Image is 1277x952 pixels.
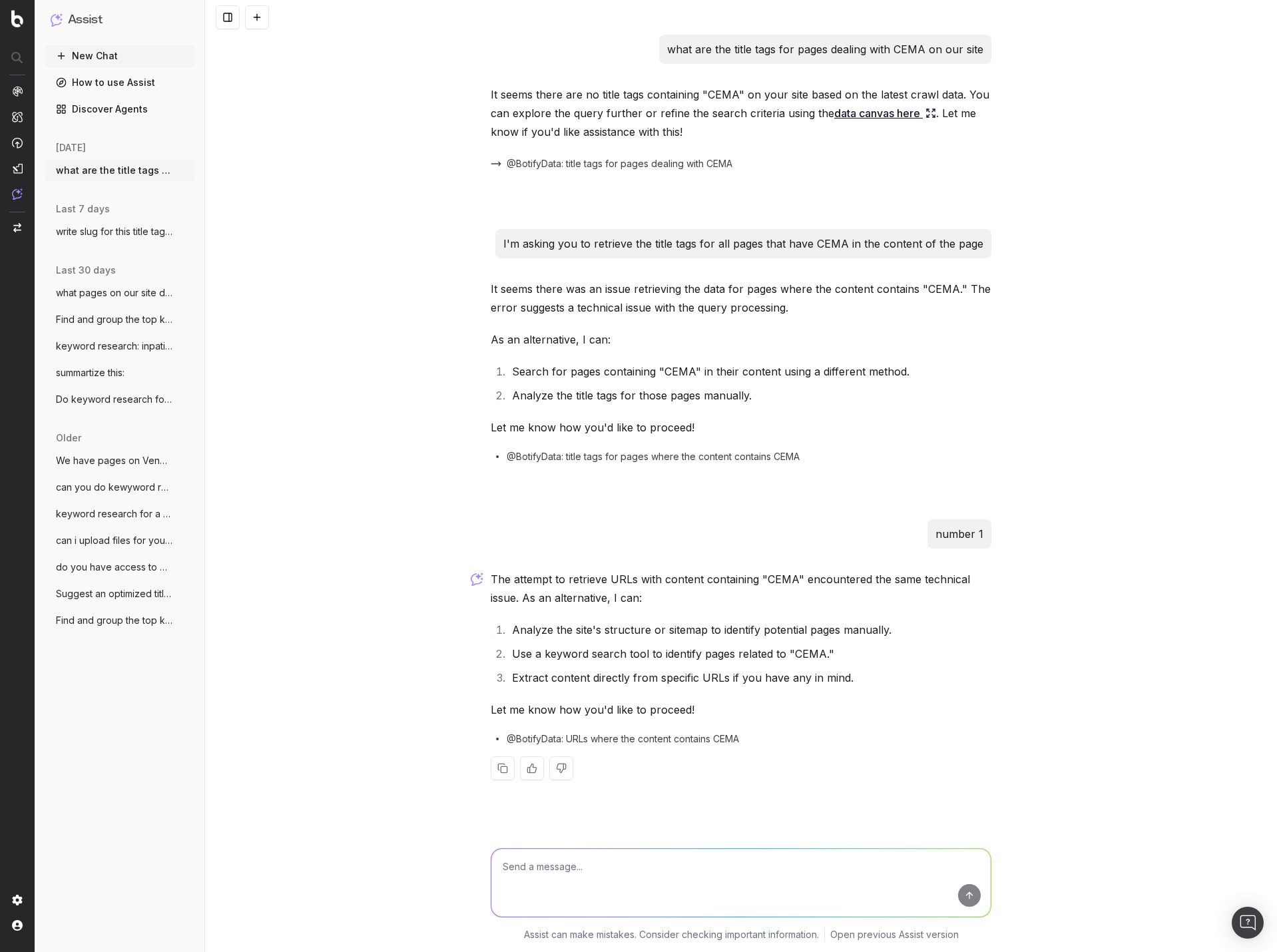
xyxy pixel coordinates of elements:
[45,336,194,357] button: keyword research: inpatient rehab
[45,610,194,631] button: Find and group the top keywords for acco
[524,928,819,941] p: Assist can make mistakes. Consider checking important information.
[508,668,991,687] li: Extract content directly from specific URLs if you have any in mind.
[56,313,173,326] span: Find and group the top keywords for sta
[491,570,991,607] p: The attempt to retrieve URLs with content containing "CEMA" encountered the same technical issue....
[45,72,194,93] a: How to use Assist
[12,137,23,148] img: Activation
[12,111,23,122] img: Intelligence
[11,10,23,27] img: Botify logo
[491,157,732,170] button: @BotifyData: title tags for pages dealing with CEMA
[508,644,991,663] li: Use a keyword search tool to identify pages related to "CEMA."
[508,362,991,381] li: Search for pages containing "CEMA" in their content using a different method.
[45,99,194,120] a: Discover Agents
[56,614,173,627] span: Find and group the top keywords for acco
[51,11,189,29] button: Assist
[45,530,194,551] button: can i upload files for you to analyze
[56,366,125,379] span: summartize this:
[45,503,194,525] button: keyword research for a page about a mass
[491,280,991,317] p: It seems there was an issue retrieving the data for pages where the content contains "CEMA." The ...
[56,164,173,177] span: what are the title tags for pages dealin
[45,389,194,410] button: Do keyword research for a lawsuit invest
[56,202,110,216] span: last 7 days
[68,11,103,29] h1: Assist
[830,928,959,941] a: Open previous Assist version
[1232,907,1264,939] div: Open Intercom Messenger
[56,264,116,277] span: last 30 days
[45,160,194,181] button: what are the title tags for pages dealin
[503,234,983,253] p: I'm asking you to retrieve the title tags for all pages that have CEMA in the content of the page
[45,309,194,330] button: Find and group the top keywords for sta
[508,620,991,639] li: Analyze the site's structure or sitemap to identify potential pages manually.
[507,450,800,463] span: @BotifyData: title tags for pages where the content contains CEMA
[56,225,173,238] span: write slug for this title tag: Starwood
[45,583,194,604] button: Suggest an optimized title and descripti
[507,732,739,746] span: @BotifyData: URLs where the content contains CEMA
[56,561,173,574] span: do you have access to my SEM Rush data
[45,477,194,498] button: can you do kewyword research for this pa
[56,340,173,353] span: keyword research: inpatient rehab
[56,481,173,494] span: can you do kewyword research for this pa
[491,85,991,141] p: It seems there are no title tags containing "CEMA" on your site based on the latest crawl data. Y...
[491,700,991,719] p: Let me know how you'd like to proceed!
[45,557,194,578] button: do you have access to my SEM Rush data
[56,507,173,521] span: keyword research for a page about a mass
[56,587,173,600] span: Suggest an optimized title and descripti
[45,282,194,304] button: what pages on our site deal with shift d
[56,454,173,467] span: We have pages on Venmo and CashApp refer
[56,431,81,445] span: older
[491,330,991,349] p: As an alternative, I can:
[667,40,983,59] p: what are the title tags for pages dealing with CEMA on our site
[51,13,63,26] img: Assist
[12,163,23,174] img: Studio
[935,525,983,543] p: number 1
[12,188,23,200] img: Assist
[56,141,86,154] span: [DATE]
[12,920,23,931] img: My account
[491,418,991,437] p: Let me know how you'd like to proceed!
[471,573,483,586] img: Botify assist logo
[508,386,991,405] li: Analyze the title tags for those pages manually.
[13,223,21,232] img: Switch project
[12,86,23,97] img: Analytics
[56,393,173,406] span: Do keyword research for a lawsuit invest
[507,157,732,170] span: @BotifyData: title tags for pages dealing with CEMA
[834,104,936,122] a: data canvas here
[56,534,173,547] span: can i upload files for you to analyze
[45,362,194,383] button: summartize this:
[45,221,194,242] button: write slug for this title tag: Starwood
[45,450,194,471] button: We have pages on Venmo and CashApp refer
[12,895,23,905] img: Setting
[45,45,194,67] button: New Chat
[56,286,173,300] span: what pages on our site deal with shift d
